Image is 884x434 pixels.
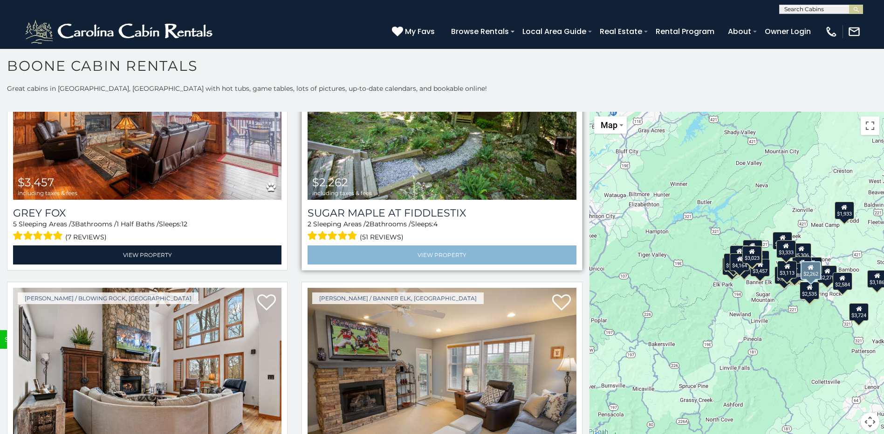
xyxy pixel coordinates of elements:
span: 5 [13,220,17,228]
a: Rental Program [651,23,719,40]
span: 1 Half Baths / [116,220,159,228]
a: Real Estate [595,23,647,40]
button: Map camera controls [861,413,879,431]
button: Toggle fullscreen view [861,116,879,135]
img: phone-regular-white.png [825,25,838,38]
div: $3,113 [777,261,797,278]
a: Owner Login [760,23,815,40]
div: $3,556 [800,282,820,299]
span: 3 [71,220,75,228]
div: $6,033 [773,232,792,250]
span: Map [601,120,617,130]
div: $2,584 [833,272,852,290]
button: Change map style [594,116,627,134]
a: Local Area Guide [518,23,591,40]
span: including taxes & fees [18,190,77,196]
a: Add to favorites [257,293,276,313]
div: $2,262 [801,261,821,280]
span: $2,262 [312,176,348,189]
div: $2,275 [817,265,837,283]
span: $3,457 [18,176,54,189]
a: View Property [13,245,281,264]
a: Grey Fox [13,207,281,219]
div: $2,742 [792,257,812,274]
a: About [723,23,756,40]
div: $5,306 [791,243,811,261]
a: Sugar Maple at Fiddlestix [308,207,576,219]
div: $6,751 [730,245,749,263]
span: 12 [181,220,187,228]
a: [PERSON_NAME] / Banner Elk, [GEOGRAPHIC_DATA] [312,292,484,304]
div: $3,023 [742,246,761,264]
span: 2 [366,220,370,228]
span: (51 reviews) [360,231,404,243]
div: $1,467 [743,240,762,258]
img: mail-regular-white.png [848,25,861,38]
span: (7 reviews) [65,231,107,243]
span: 4 [433,220,438,228]
a: View Property [308,245,576,264]
span: including taxes & fees [312,190,372,196]
a: Add to favorites [552,293,571,313]
div: $1,633 [724,253,743,271]
div: $1,933 [834,202,854,219]
div: $2,649 [802,257,822,275]
a: Browse Rentals [446,23,514,40]
div: $2,876 [722,258,741,275]
img: White-1-2.png [23,18,217,46]
span: My Favs [405,26,435,37]
div: $3,333 [776,240,796,258]
div: Sleeping Areas / Bathrooms / Sleeps: [13,219,281,243]
div: $4,164 [730,253,749,271]
div: Sleeping Areas / Bathrooms / Sleeps: [308,219,576,243]
a: My Favs [392,26,437,38]
div: $3,207 [774,266,794,284]
div: $2,535 [800,282,819,299]
span: 2 [308,220,311,228]
a: [PERSON_NAME] / Blowing Rock, [GEOGRAPHIC_DATA] [18,292,199,304]
div: $3,457 [750,259,770,277]
div: $3,724 [849,303,869,321]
